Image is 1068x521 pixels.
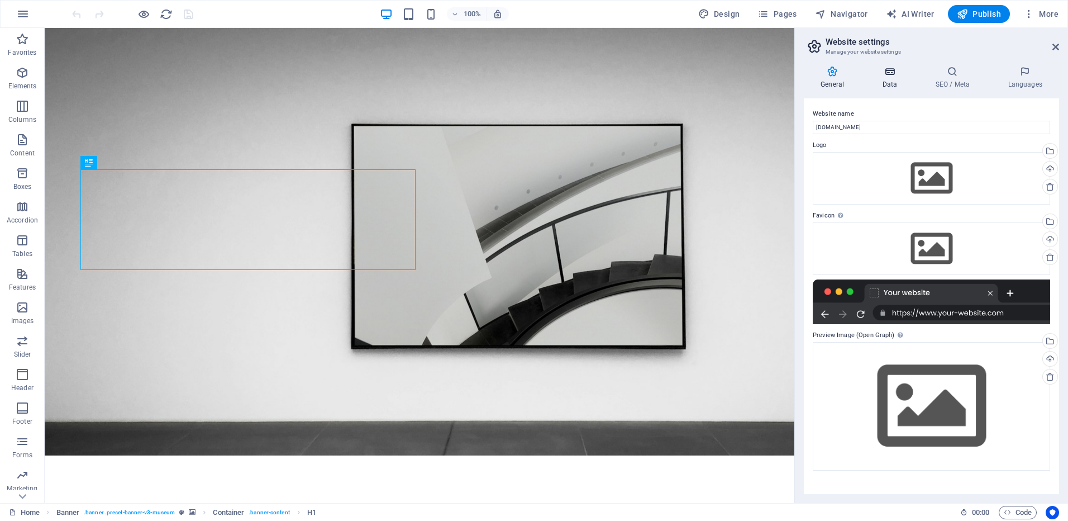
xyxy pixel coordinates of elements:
[1023,8,1059,20] span: More
[972,506,989,519] span: 00 00
[14,350,31,359] p: Slider
[753,5,801,23] button: Pages
[11,383,34,392] p: Header
[8,82,37,91] p: Elements
[11,316,34,325] p: Images
[957,8,1001,20] span: Publish
[249,506,289,519] span: . banner-content
[307,506,316,519] span: Click to select. Double-click to edit
[813,121,1050,134] input: Name...
[56,506,80,519] span: Click to select. Double-click to edit
[813,152,1050,205] div: Select files from the file manager, stock photos, or upload file(s)
[810,5,872,23] button: Navigator
[815,8,868,20] span: Navigator
[813,329,1050,342] label: Preview Image (Open Graph)
[804,66,865,89] h4: General
[12,417,32,426] p: Footer
[991,66,1059,89] h4: Languages
[179,509,184,515] i: This element is a customizable preset
[948,5,1010,23] button: Publish
[213,506,244,519] span: Click to select. Double-click to edit
[1004,506,1032,519] span: Code
[8,48,36,57] p: Favorites
[813,139,1050,152] label: Logo
[698,8,740,20] span: Design
[159,7,173,21] button: reload
[137,7,150,21] button: Click here to leave preview mode and continue editing
[694,5,745,23] div: Design (Ctrl+Alt+Y)
[189,509,196,515] i: This element contains a background
[918,66,991,89] h4: SEO / Meta
[813,342,1050,470] div: Select files from the file manager, stock photos, or upload file(s)
[813,222,1050,275] div: Select files from the file manager, stock photos, or upload file(s)
[160,8,173,21] i: Reload page
[865,66,918,89] h4: Data
[886,8,935,20] span: AI Writer
[980,508,981,517] span: :
[56,506,316,519] nav: breadcrumb
[1046,506,1059,519] button: Usercentrics
[447,7,487,21] button: 100%
[826,47,1037,57] h3: Manage your website settings
[1019,5,1063,23] button: More
[9,283,36,292] p: Features
[999,506,1037,519] button: Code
[464,7,481,21] h6: 100%
[12,451,32,460] p: Forms
[493,9,503,19] i: On resize automatically adjust zoom level to fit chosen device.
[813,107,1050,121] label: Website name
[694,5,745,23] button: Design
[12,249,32,258] p: Tables
[13,182,32,191] p: Boxes
[881,5,939,23] button: AI Writer
[7,216,38,225] p: Accordion
[813,209,1050,222] label: Favicon
[8,115,36,124] p: Columns
[84,506,175,519] span: . banner .preset-banner-v3-museum
[757,8,797,20] span: Pages
[9,506,40,519] a: Click to cancel selection. Double-click to open Pages
[7,484,37,493] p: Marketing
[10,149,35,158] p: Content
[960,506,990,519] h6: Session time
[826,37,1059,47] h2: Website settings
